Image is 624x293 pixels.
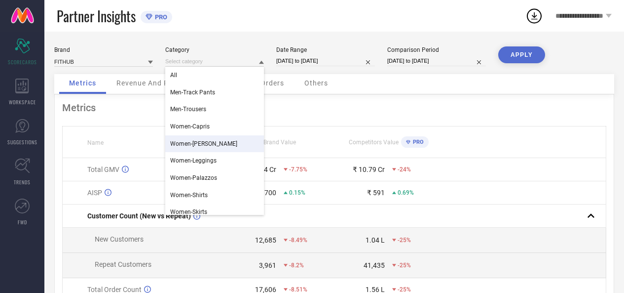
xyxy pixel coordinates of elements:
span: -8.49% [289,237,307,244]
div: ₹ 591 [367,189,385,197]
span: Revenue And Pricing [116,79,188,87]
span: Name [87,139,104,146]
div: Category [165,46,264,53]
button: APPLY [498,46,545,63]
input: Select comparison period [387,56,486,66]
span: Total GMV [87,166,119,173]
span: WORKSPACE [9,98,36,106]
div: Men-Trousers [165,101,264,118]
div: Women-Skirts [165,204,264,220]
span: All [170,72,177,79]
input: Select date range [276,56,375,66]
div: Men-Track Pants [165,84,264,101]
div: All [165,67,264,84]
span: FWD [18,218,27,226]
div: Women-Kurta Sets [165,135,264,152]
span: Women-Palazzos [170,174,217,181]
span: -7.75% [289,166,307,173]
span: Metrics [69,79,96,87]
div: Open download list [525,7,543,25]
span: SUGGESTIONS [7,138,37,146]
div: Date Range [276,46,375,53]
span: Competitors Value [349,139,399,146]
span: Brand Value [263,139,296,146]
div: Brand [54,46,153,53]
div: Women-Shirts [165,187,264,204]
span: -25% [398,286,411,293]
span: Repeat Customers [95,260,151,268]
div: ₹ 10.79 Cr [353,166,385,173]
span: Women-Skirts [170,209,207,215]
div: ₹ 1.4 Cr [252,166,276,173]
span: PRO [410,139,424,145]
div: Comparison Period [387,46,486,53]
span: PRO [152,13,167,21]
span: New Customers [95,235,144,243]
span: 0.69% [398,189,414,196]
span: Men-Trousers [170,106,206,113]
div: 3,961 [259,261,276,269]
div: Women-Capris [165,118,264,135]
div: Women-Leggings [165,152,264,169]
span: AISP [87,189,102,197]
div: 1.04 L [366,236,385,244]
span: -8.51% [289,286,307,293]
span: Men-Track Pants [170,89,215,96]
span: Women-Leggings [170,157,217,164]
div: 12,685 [255,236,276,244]
span: Women-Capris [170,123,210,130]
span: -25% [398,237,411,244]
span: -25% [398,262,411,269]
span: SCORECARDS [8,58,37,66]
div: Women-Palazzos [165,169,264,186]
input: Select category [165,56,264,67]
span: Others [304,79,328,87]
div: ₹ 700 [258,189,276,197]
span: Women-Shirts [170,192,208,199]
span: Customer Count (New vs Repeat) [87,212,191,220]
div: Metrics [62,102,606,114]
span: -8.2% [289,262,304,269]
span: 0.15% [289,189,305,196]
div: 41,435 [364,261,385,269]
span: -24% [398,166,411,173]
span: Partner Insights [57,6,136,26]
span: Women-[PERSON_NAME] [170,140,237,147]
span: TRENDS [14,178,31,186]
